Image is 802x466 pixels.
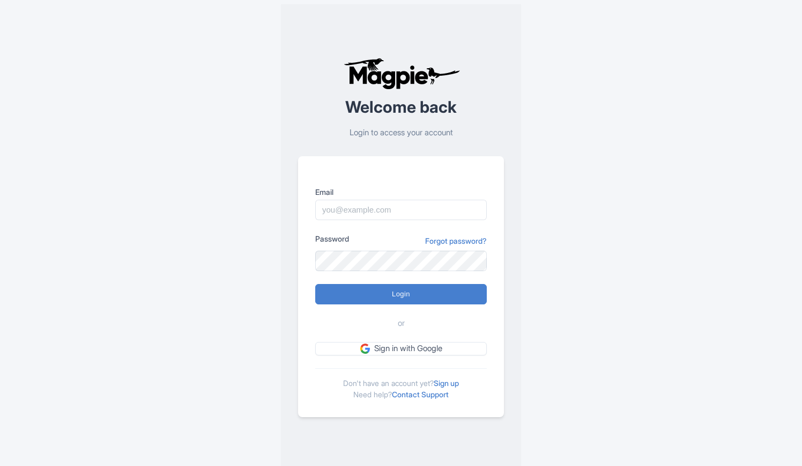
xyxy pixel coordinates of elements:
[392,390,449,399] a: Contact Support
[398,317,405,330] span: or
[434,378,459,388] a: Sign up
[298,98,504,116] h2: Welcome back
[341,57,462,90] img: logo-ab69f6fb50320c5b225c76a69d11143b.png
[425,235,487,246] a: Forgot password?
[315,342,487,355] a: Sign in with Google
[360,344,370,353] img: google.svg
[315,368,487,400] div: Don't have an account yet? Need help?
[315,200,487,220] input: you@example.com
[315,186,487,198] label: Email
[298,127,504,139] p: Login to access your account
[315,233,349,244] label: Password
[315,284,487,304] input: Login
